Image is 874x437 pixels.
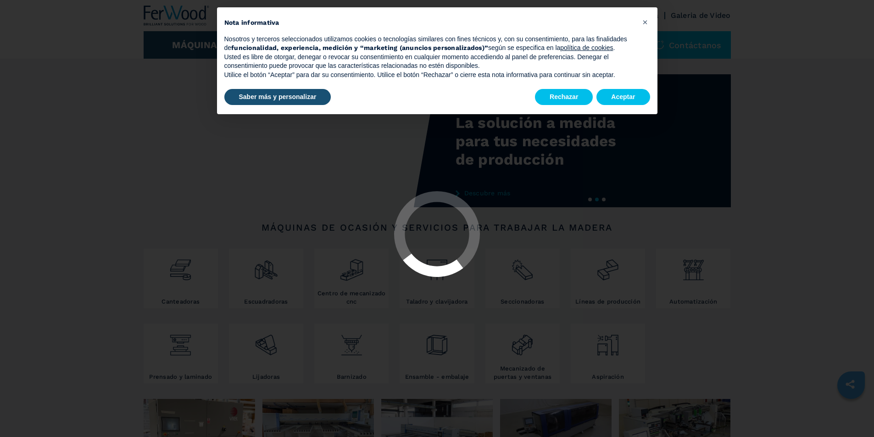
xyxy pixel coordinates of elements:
button: Saber más y personalizar [224,89,331,105]
p: Usted es libre de otorgar, denegar o revocar su consentimiento en cualquier momento accediendo al... [224,53,635,71]
a: política de cookies [560,44,613,51]
strong: funcionalidad, experiencia, medición y “marketing (anuncios personalizados)” [231,44,488,51]
p: Utilice el botón “Aceptar” para dar su consentimiento. Utilice el botón “Rechazar” o cierre esta ... [224,71,635,80]
button: Aceptar [596,89,650,105]
p: Nosotros y terceros seleccionados utilizamos cookies o tecnologías similares con fines técnicos y... [224,35,635,53]
button: Rechazar [535,89,593,105]
button: Cerrar esta nota informativa [638,15,653,29]
span: × [642,17,648,28]
h2: Nota informativa [224,18,635,28]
